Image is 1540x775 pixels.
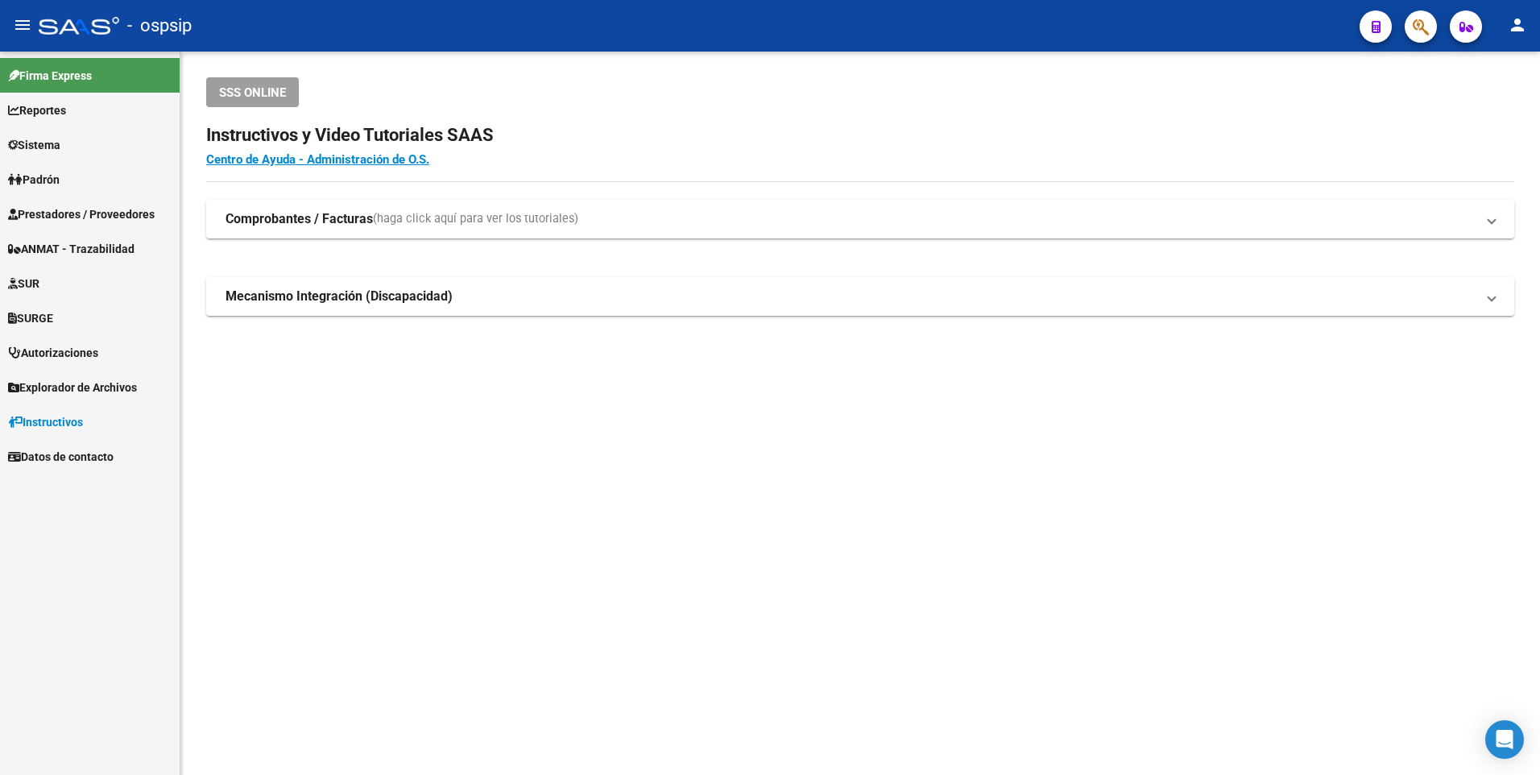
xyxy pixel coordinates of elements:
span: (haga click aquí para ver los tutoriales) [373,210,578,228]
span: Instructivos [8,413,83,431]
mat-icon: menu [13,15,32,35]
span: SURGE [8,309,53,327]
div: Open Intercom Messenger [1485,720,1524,759]
span: Padrón [8,171,60,189]
strong: Mecanismo Integración (Discapacidad) [226,288,453,305]
mat-expansion-panel-header: Comprobantes / Facturas(haga click aquí para ver los tutoriales) [206,200,1514,238]
span: Autorizaciones [8,344,98,362]
button: SSS ONLINE [206,77,299,107]
span: Firma Express [8,67,92,85]
a: Centro de Ayuda - Administración de O.S. [206,152,429,167]
span: SUR [8,275,39,292]
span: Prestadores / Proveedores [8,205,155,223]
span: Sistema [8,136,60,154]
span: Datos de contacto [8,448,114,466]
span: ANMAT - Trazabilidad [8,240,135,258]
mat-expansion-panel-header: Mecanismo Integración (Discapacidad) [206,277,1514,316]
span: - ospsip [127,8,192,44]
span: Reportes [8,102,66,119]
strong: Comprobantes / Facturas [226,210,373,228]
h2: Instructivos y Video Tutoriales SAAS [206,120,1514,151]
span: Explorador de Archivos [8,379,137,396]
mat-icon: person [1508,15,1527,35]
span: SSS ONLINE [219,85,286,100]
